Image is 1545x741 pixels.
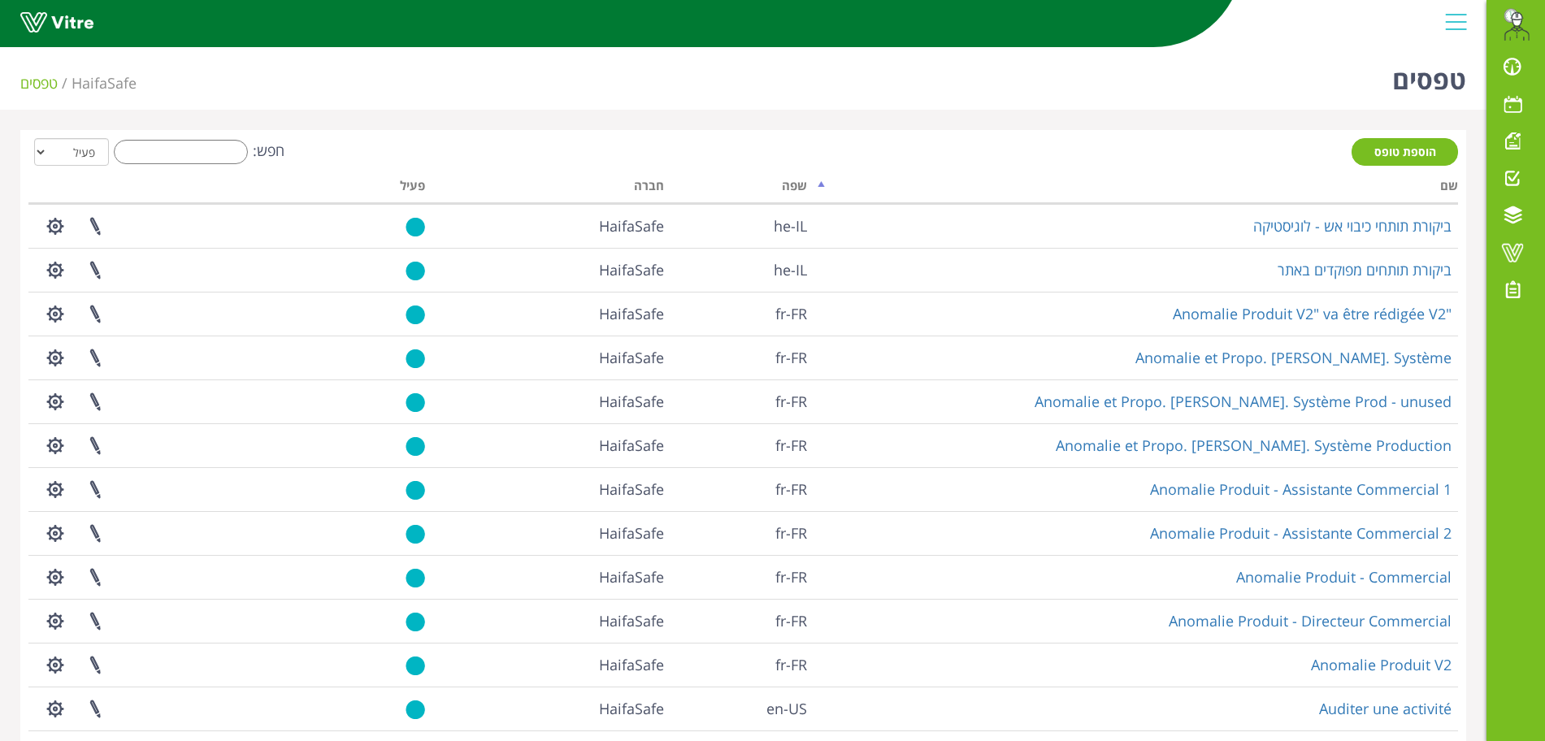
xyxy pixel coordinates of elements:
[671,248,814,292] td: he-IL
[599,655,664,674] span: 151
[599,348,664,367] span: 151
[406,305,425,325] img: yes
[599,304,664,323] span: 151
[599,260,664,279] span: 151
[599,523,664,543] span: 151
[406,217,425,237] img: yes
[406,392,425,413] img: yes
[406,700,425,720] img: yes
[20,73,72,94] li: טפסים
[1374,144,1436,159] span: הוספת טופס
[599,216,664,236] span: 151
[671,336,814,379] td: fr-FR
[671,423,814,467] td: fr-FR
[406,436,425,457] img: yes
[1150,479,1452,499] a: Anomalie Produit - Assistante Commercial 1
[671,173,814,204] th: שפה
[599,392,664,411] span: 151
[671,511,814,555] td: fr-FR
[1056,435,1452,455] a: Anomalie et Propo. [PERSON_NAME]. Système Production
[1253,216,1452,236] a: ביקורת תותחי כיבוי אש - לוגיסטיקה
[671,643,814,687] td: fr-FR
[671,555,814,599] td: fr-FR
[1319,699,1452,718] a: Auditer une activité
[599,479,664,499] span: 151
[1135,348,1452,367] a: Anomalie et Propo. [PERSON_NAME]. Système
[671,687,814,730] td: en-US
[599,611,664,630] span: 151
[1278,260,1452,279] a: ביקורת תותחים מפוקדים באתר
[72,73,137,93] span: 151
[406,349,425,369] img: yes
[1169,611,1452,630] a: Anomalie Produit - Directeur Commercial
[406,524,425,544] img: yes
[1150,523,1452,543] a: Anomalie Produit - Assistante Commercial 2
[1392,41,1466,110] h1: טפסים
[1500,8,1533,41] img: da32df7d-b9e3-429d-8c5c-2e32c797c474.png
[315,173,432,204] th: פעיל
[671,204,814,248] td: he-IL
[406,612,425,632] img: yes
[406,480,425,500] img: yes
[814,173,1458,204] th: שם: activate to sort column descending
[599,435,664,455] span: 151
[1311,655,1452,674] a: Anomalie Produit V2
[109,140,284,164] label: חפש:
[671,599,814,643] td: fr-FR
[1173,304,1452,323] a: "Anomalie Produit V2" va être rédigée V2
[432,173,671,204] th: חברה
[1035,392,1452,411] a: Anomalie et Propo. [PERSON_NAME]. Système Prod - unused
[114,140,248,164] input: חפש:
[406,568,425,588] img: yes
[671,379,814,423] td: fr-FR
[406,261,425,281] img: yes
[671,292,814,336] td: fr-FR
[1352,138,1458,166] a: הוספת טופס
[1236,567,1452,587] a: Anomalie Produit - Commercial
[599,567,664,587] span: 151
[599,699,664,718] span: 151
[406,656,425,676] img: yes
[671,467,814,511] td: fr-FR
